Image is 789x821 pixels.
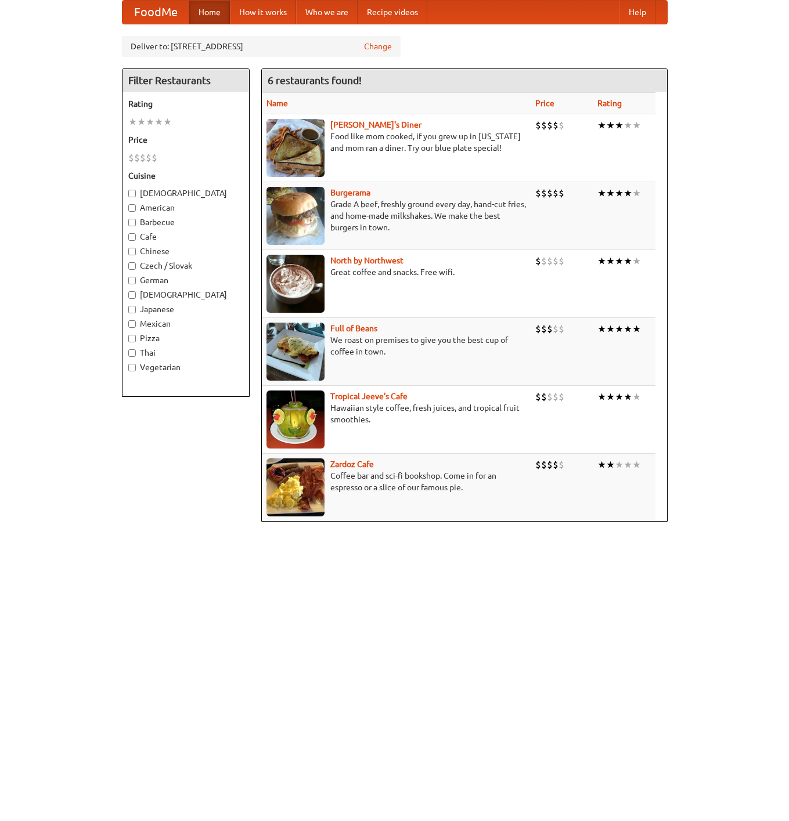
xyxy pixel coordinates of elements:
[619,1,655,24] a: Help
[615,119,624,132] li: ★
[268,75,362,86] ng-pluralize: 6 restaurants found!
[123,69,249,92] h4: Filter Restaurants
[553,390,559,403] li: $
[128,219,136,226] input: Barbecue
[597,255,606,267] li: ★
[559,323,564,335] li: $
[189,1,230,24] a: Home
[266,198,526,233] p: Grade A beef, freshly ground every day, hand-cut fries, and home-made milkshakes. We make the bes...
[230,1,296,24] a: How it works
[632,255,641,267] li: ★
[547,458,553,471] li: $
[632,458,641,471] li: ★
[128,248,136,255] input: Chinese
[128,115,137,128] li: ★
[137,115,146,128] li: ★
[128,231,243,243] label: Cafe
[128,170,243,182] h5: Cuisine
[266,458,325,516] img: zardoz.jpg
[128,98,243,110] h5: Rating
[559,255,564,267] li: $
[128,190,136,197] input: [DEMOGRAPHIC_DATA]
[128,332,243,344] label: Pizza
[597,99,622,108] a: Rating
[535,187,541,200] li: $
[128,303,243,315] label: Japanese
[163,115,172,128] li: ★
[615,458,624,471] li: ★
[547,187,553,200] li: $
[152,151,157,164] li: $
[128,349,136,357] input: Thai
[559,187,564,200] li: $
[535,99,554,108] a: Price
[547,255,553,267] li: $
[266,402,526,425] p: Hawaiian style coffee, fresh juices, and tropical fruit smoothies.
[364,41,392,52] a: Change
[606,255,615,267] li: ★
[559,390,564,403] li: $
[128,204,136,212] input: American
[134,151,140,164] li: $
[330,120,421,129] b: [PERSON_NAME]'s Diner
[128,347,243,359] label: Thai
[266,99,288,108] a: Name
[330,188,370,197] a: Burgerama
[128,361,243,373] label: Vegetarian
[559,458,564,471] li: $
[266,255,325,313] img: north.jpg
[606,458,615,471] li: ★
[128,364,136,371] input: Vegetarian
[535,119,541,132] li: $
[154,115,163,128] li: ★
[606,119,615,132] li: ★
[123,1,189,24] a: FoodMe
[624,119,632,132] li: ★
[632,187,641,200] li: ★
[553,255,559,267] li: $
[146,151,152,164] li: $
[541,119,547,132] li: $
[128,262,136,270] input: Czech / Slovak
[547,390,553,403] li: $
[535,323,541,335] li: $
[624,458,632,471] li: ★
[541,187,547,200] li: $
[615,323,624,335] li: ★
[615,255,624,267] li: ★
[128,245,243,257] label: Chinese
[541,458,547,471] li: $
[128,233,136,241] input: Cafe
[128,335,136,342] input: Pizza
[553,119,559,132] li: $
[128,306,136,313] input: Japanese
[128,202,243,214] label: American
[624,390,632,403] li: ★
[266,334,526,357] p: We roast on premises to give you the best cup of coffee in town.
[266,187,325,245] img: burgerama.jpg
[597,187,606,200] li: ★
[535,255,541,267] li: $
[146,115,154,128] li: ★
[358,1,427,24] a: Recipe videos
[128,320,136,328] input: Mexican
[140,151,146,164] li: $
[266,119,325,177] img: sallys.jpg
[330,324,377,333] a: Full of Beans
[632,323,641,335] li: ★
[330,460,374,469] b: Zardoz Cafe
[541,390,547,403] li: $
[296,1,358,24] a: Who we are
[266,266,526,278] p: Great coffee and snacks. Free wifi.
[559,119,564,132] li: $
[128,187,243,199] label: [DEMOGRAPHIC_DATA]
[330,256,403,265] a: North by Northwest
[535,458,541,471] li: $
[128,216,243,228] label: Barbecue
[597,323,606,335] li: ★
[541,323,547,335] li: $
[266,323,325,381] img: beans.jpg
